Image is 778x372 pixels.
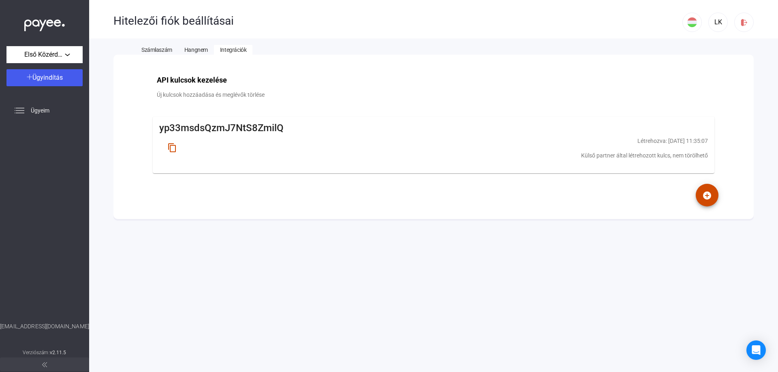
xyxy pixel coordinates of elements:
[24,15,65,32] img: white-payee-white-dot.svg
[31,106,49,115] span: Ügyeim
[711,17,725,27] div: LK
[32,74,63,81] span: Ügyindítás
[149,90,718,100] mat-card-subtitle: Új kulcsok hozzáadása és meglévők törlése
[159,123,708,133] mat-card-title: yp33msdsQzmJ7NtS8ZmilQ
[24,50,65,60] span: Első Közérdekű Nyugdíjas Szövetkezet
[184,47,208,53] span: Hangnem
[708,13,728,32] button: LK
[167,143,177,153] mat-icon: content_copy
[6,46,83,63] button: Első Közérdekű Nyugdíjas Szövetkezet
[214,45,252,55] button: Integrációk
[113,14,682,28] div: Hitelezői fiók beállításai
[42,362,47,367] img: arrow-double-left-grey.svg
[581,151,708,160] mat-card-subtitle: Külső partner által létrehozott kulcs, nem törölhető
[734,13,754,32] button: logout-red
[27,74,32,80] img: plus-white.svg
[6,69,83,86] button: Ügyindítás
[50,350,66,355] strong: v2.11.5
[746,340,766,360] div: Open Intercom Messenger
[135,45,178,55] button: Számlaszám
[15,106,24,115] img: list.svg
[740,18,748,27] img: logout-red
[687,17,697,27] img: HU
[682,13,702,32] button: HU
[702,191,712,200] mat-icon: add_circle
[141,47,172,53] span: Számlaszám
[149,67,718,85] div: API kulcsok kezelése
[178,45,214,55] button: Hangnem
[581,136,708,146] mat-card-subtitle: Létrehozva: [DATE] 11:35:07
[220,47,246,53] span: Integrációk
